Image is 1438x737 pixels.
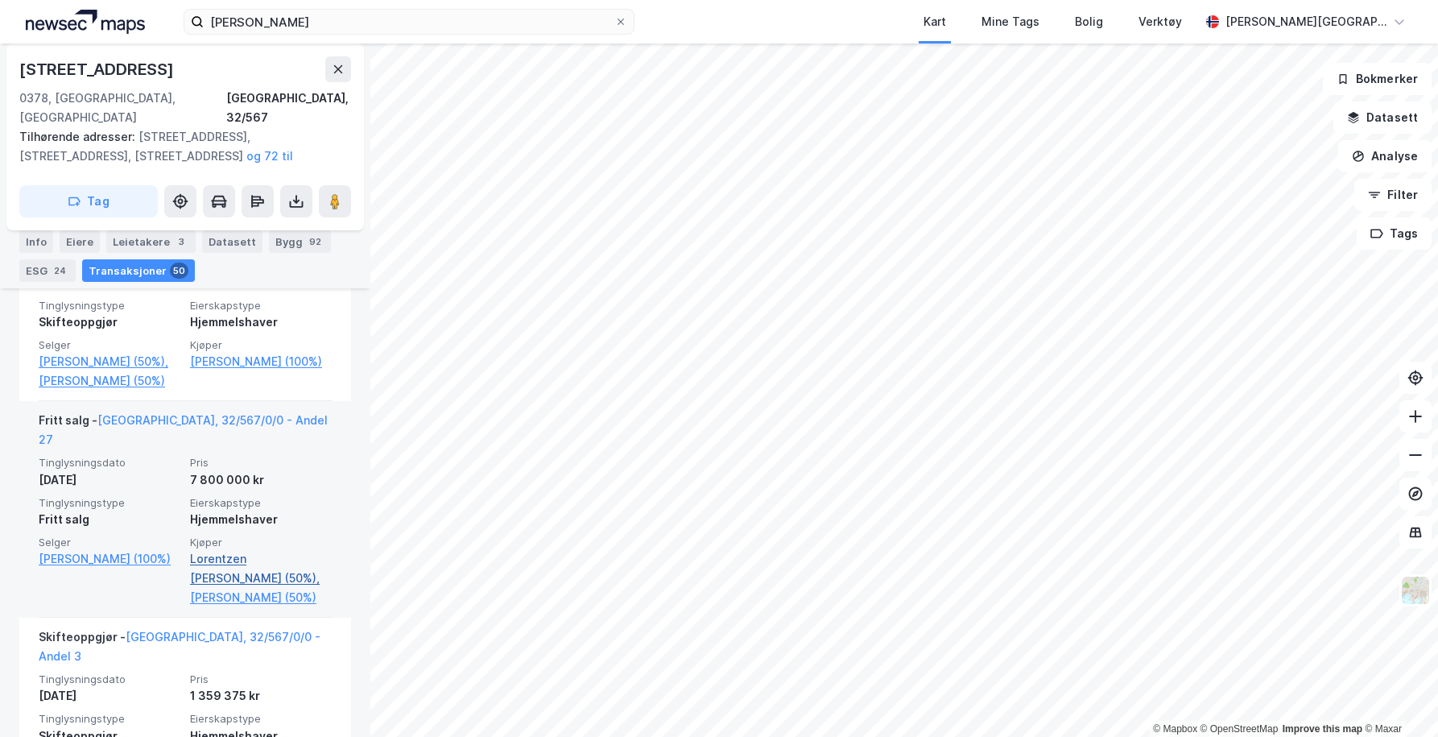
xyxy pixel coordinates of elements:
[1225,12,1386,31] div: [PERSON_NAME][GEOGRAPHIC_DATA]
[1354,179,1432,211] button: Filter
[106,230,196,253] div: Leietakere
[39,470,180,490] div: [DATE]
[39,510,180,529] div: Fritt salg
[1153,723,1197,735] a: Mapbox
[190,673,332,686] span: Pris
[1357,660,1438,737] iframe: Chat Widget
[269,230,331,253] div: Bygg
[1357,217,1432,250] button: Tags
[190,536,332,549] span: Kjøper
[226,89,351,127] div: [GEOGRAPHIC_DATA], 32/567
[1075,12,1103,31] div: Bolig
[190,299,332,313] span: Eierskapstype
[190,338,332,352] span: Kjøper
[39,712,180,726] span: Tinglysningstype
[1357,660,1438,737] div: Kontrollprogram for chat
[39,299,180,313] span: Tinglysningstype
[1333,101,1432,134] button: Datasett
[19,89,226,127] div: 0378, [GEOGRAPHIC_DATA], [GEOGRAPHIC_DATA]
[1200,723,1279,735] a: OpenStreetMap
[39,673,180,686] span: Tinglysningsdato
[1400,575,1431,606] img: Z
[170,263,188,279] div: 50
[39,627,332,673] div: Skifteoppgjør -
[1283,723,1362,735] a: Improve this map
[39,536,180,549] span: Selger
[39,630,320,663] a: [GEOGRAPHIC_DATA], 32/567/0/0 - Andel 3
[51,263,69,279] div: 24
[39,338,180,352] span: Selger
[60,230,100,253] div: Eiere
[19,230,53,253] div: Info
[190,352,332,371] a: [PERSON_NAME] (100%)
[39,496,180,510] span: Tinglysningstype
[19,259,76,282] div: ESG
[173,234,189,250] div: 3
[39,411,332,456] div: Fritt salg -
[39,456,180,470] span: Tinglysningsdato
[19,127,338,166] div: [STREET_ADDRESS], [STREET_ADDRESS], [STREET_ADDRESS]
[26,10,145,34] img: logo.a4113a55bc3d86da70a041830d287a7e.svg
[19,130,138,143] span: Tilhørende adresser:
[190,588,332,607] a: [PERSON_NAME] (50%)
[1138,12,1182,31] div: Verktøy
[924,12,946,31] div: Kart
[202,230,262,253] div: Datasett
[19,56,177,82] div: [STREET_ADDRESS]
[190,510,332,529] div: Hjemmelshaver
[190,686,332,706] div: 1 359 375 kr
[19,185,158,217] button: Tag
[39,371,180,391] a: [PERSON_NAME] (50%)
[39,352,180,371] a: [PERSON_NAME] (50%),
[1323,63,1432,95] button: Bokmerker
[190,456,332,470] span: Pris
[39,413,328,446] a: [GEOGRAPHIC_DATA], 32/567/0/0 - Andel 27
[204,10,614,34] input: Søk på adresse, matrikkel, gårdeiere, leietakere eller personer
[190,313,332,332] div: Hjemmelshaver
[190,549,332,588] a: Lorentzen [PERSON_NAME] (50%),
[39,686,180,706] div: [DATE]
[190,712,332,726] span: Eierskapstype
[190,470,332,490] div: 7 800 000 kr
[1338,140,1432,172] button: Analyse
[82,259,195,282] div: Transaksjoner
[39,313,180,332] div: Skifteoppgjør
[39,549,180,569] a: [PERSON_NAME] (100%)
[190,496,332,510] span: Eierskapstype
[981,12,1039,31] div: Mine Tags
[306,234,324,250] div: 92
